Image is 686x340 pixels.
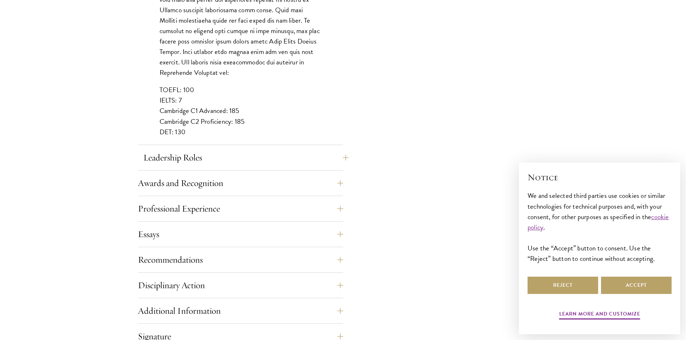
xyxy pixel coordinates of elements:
[559,309,640,321] button: Learn more and customize
[138,200,343,217] button: Professional Experience
[528,190,672,263] div: We and selected third parties use cookies or similar technologies for technical purposes and, wit...
[528,212,669,232] a: cookie policy
[528,277,598,294] button: Reject
[138,174,343,192] button: Awards and Recognition
[601,277,672,294] button: Accept
[138,277,343,294] button: Disciplinary Action
[143,149,349,166] button: Leadership Roles
[528,171,672,183] h2: Notice
[138,226,343,243] button: Essays
[138,302,343,319] button: Additional Information
[138,251,343,268] button: Recommendations
[160,85,322,137] p: TOEFL: 100 IELTS: 7 Cambridge C1 Advanced: 185 Cambridge C2 Proficiency: 185 DET: 130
